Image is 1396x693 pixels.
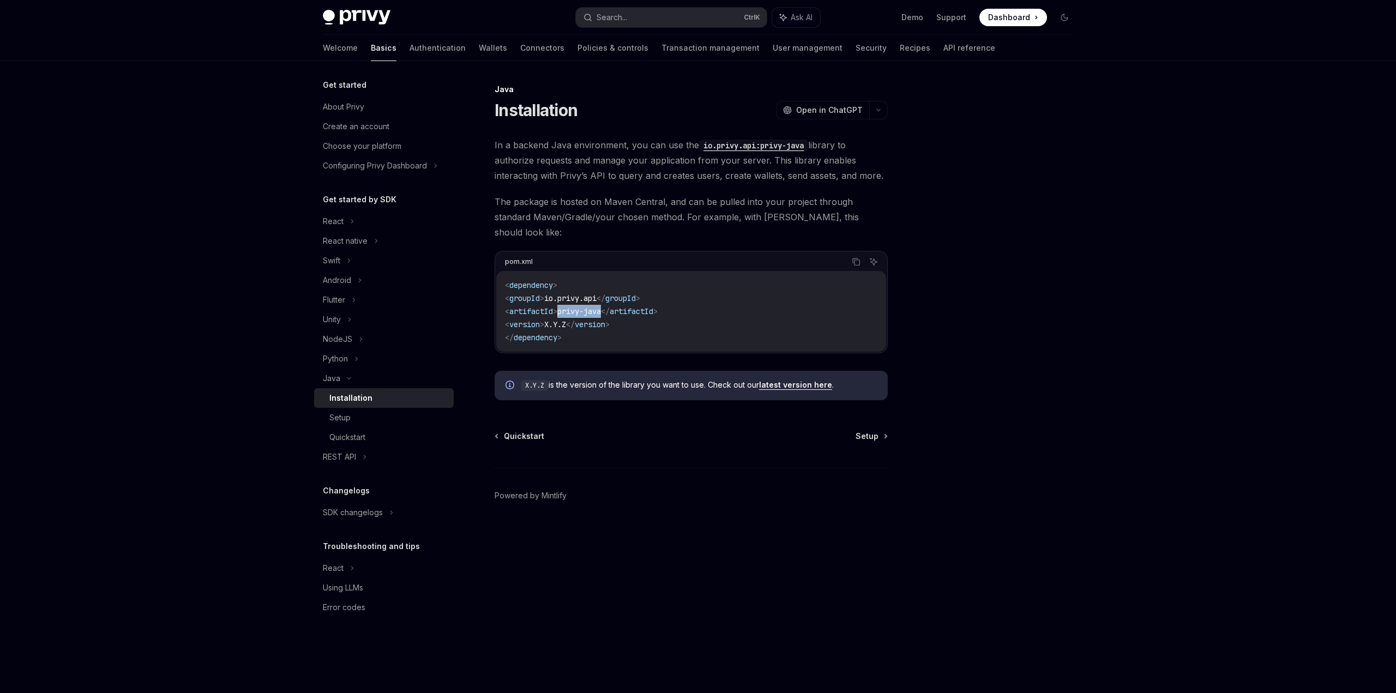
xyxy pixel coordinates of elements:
a: Choose your platform [314,136,454,156]
button: Search...CtrlK [576,8,767,27]
span: > [540,320,544,329]
div: Configuring Privy Dashboard [323,159,427,172]
span: > [540,293,544,303]
a: Welcome [323,35,358,61]
div: React [323,215,344,228]
a: Dashboard [979,9,1047,26]
div: Android [323,274,351,287]
a: Recipes [900,35,930,61]
span: Open in ChatGPT [796,105,863,116]
a: Create an account [314,117,454,136]
a: Quickstart [314,427,454,447]
a: Demo [901,12,923,23]
a: Setup [314,408,454,427]
span: Setup [856,431,878,442]
div: SDK changelogs [323,506,383,519]
a: Basics [371,35,396,61]
span: X.Y.Z [544,320,566,329]
img: dark logo [323,10,390,25]
div: Create an account [323,120,389,133]
a: Wallets [479,35,507,61]
svg: Info [506,381,516,391]
div: Search... [597,11,627,24]
span: artifactId [509,306,553,316]
a: Powered by Mintlify [495,490,567,501]
span: dependency [514,333,557,342]
span: > [636,293,640,303]
h5: Troubleshooting and tips [323,540,420,553]
span: </ [601,306,610,316]
span: io.privy.api [544,293,597,303]
span: </ [505,333,514,342]
a: Support [936,12,966,23]
a: Policies & controls [577,35,648,61]
a: Quickstart [496,431,544,442]
a: Transaction management [661,35,760,61]
span: > [557,333,562,342]
span: </ [597,293,605,303]
div: Flutter [323,293,345,306]
span: < [505,280,509,290]
span: dependency [509,280,553,290]
span: privy-java [557,306,601,316]
span: is the version of the library you want to use. Check out our . [521,379,877,391]
a: io.privy.api:privy-java [699,140,808,150]
span: Quickstart [504,431,544,442]
div: Java [495,84,888,95]
h5: Get started [323,79,366,92]
span: </ [566,320,575,329]
h5: Changelogs [323,484,370,497]
span: artifactId [610,306,653,316]
a: About Privy [314,97,454,117]
span: Ask AI [791,12,813,23]
div: React [323,562,344,575]
a: Security [856,35,887,61]
a: Setup [856,431,887,442]
div: Using LLMs [323,581,363,594]
span: Ctrl K [744,13,760,22]
span: > [605,320,610,329]
h1: Installation [495,100,577,120]
a: Installation [314,388,454,408]
div: Choose your platform [323,140,401,153]
a: Connectors [520,35,564,61]
a: Authentication [410,35,466,61]
div: REST API [323,450,356,463]
button: Ask AI [772,8,820,27]
span: > [553,280,557,290]
a: API reference [943,35,995,61]
div: Installation [329,391,372,405]
div: NodeJS [323,333,352,346]
button: Toggle dark mode [1056,9,1073,26]
div: Setup [329,411,351,424]
button: Open in ChatGPT [776,101,869,119]
span: < [505,293,509,303]
a: Error codes [314,598,454,617]
span: groupId [509,293,540,303]
div: Quickstart [329,431,365,444]
span: > [553,306,557,316]
span: < [505,306,509,316]
div: pom.xml [505,255,533,269]
code: io.privy.api:privy-java [699,140,808,152]
button: Copy the contents from the code block [849,255,863,269]
a: latest version here [759,380,832,390]
div: Swift [323,254,340,267]
button: Ask AI [867,255,881,269]
span: Dashboard [988,12,1030,23]
a: Using LLMs [314,578,454,598]
div: React native [323,234,368,248]
span: > [653,306,658,316]
span: version [575,320,605,329]
div: About Privy [323,100,364,113]
div: Java [323,372,340,385]
div: Error codes [323,601,365,614]
code: X.Y.Z [521,380,549,391]
a: User management [773,35,843,61]
h5: Get started by SDK [323,193,396,206]
span: groupId [605,293,636,303]
span: The package is hosted on Maven Central, and can be pulled into your project through standard Mave... [495,194,888,240]
span: In a backend Java environment, you can use the library to authorize requests and manage your appl... [495,137,888,183]
span: < [505,320,509,329]
div: Unity [323,313,341,326]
